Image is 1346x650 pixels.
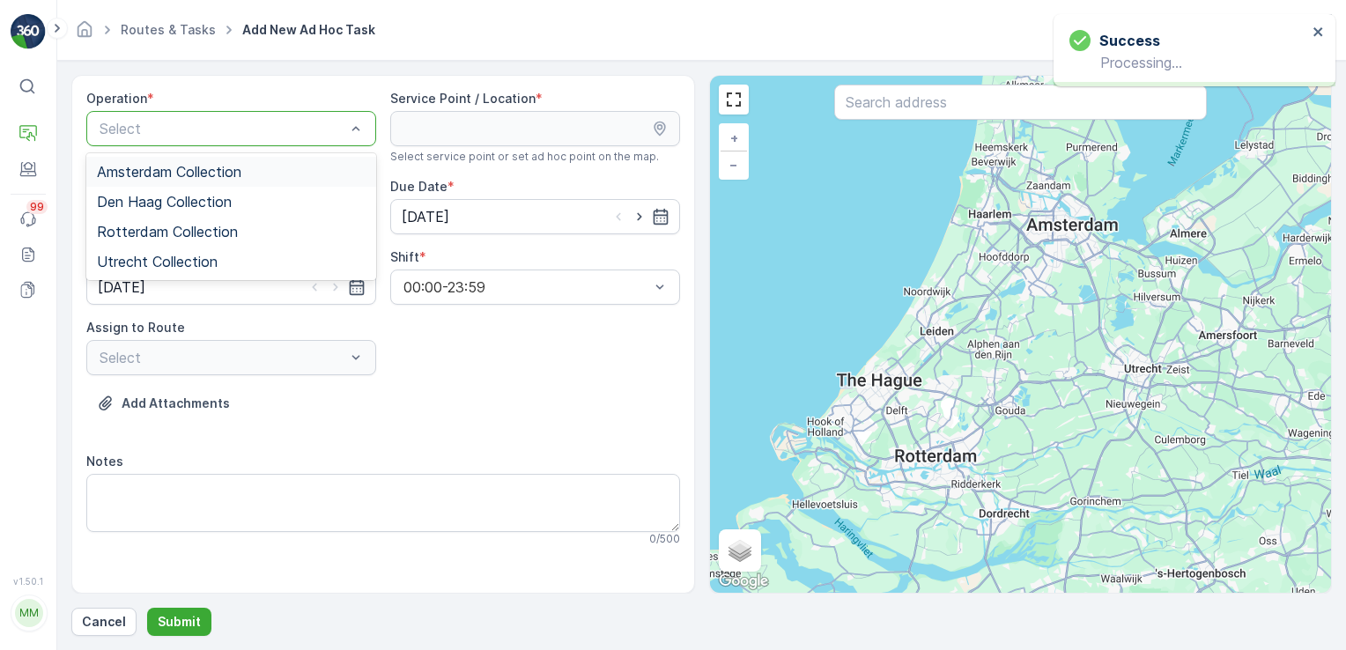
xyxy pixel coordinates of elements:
[11,576,46,587] span: v 1.50.1
[121,22,216,37] a: Routes & Tasks
[721,125,747,151] a: Zoom In
[86,270,376,305] input: dd/mm/yyyy
[1313,25,1325,41] button: close
[11,590,46,636] button: MM
[100,118,345,139] p: Select
[97,224,238,240] span: Rotterdam Collection
[122,395,230,412] p: Add Attachments
[75,26,94,41] a: Homepage
[86,454,123,469] label: Notes
[834,85,1207,120] input: Search address
[1099,30,1160,51] h3: Success
[730,130,738,145] span: +
[30,200,44,214] p: 99
[97,194,232,210] span: Den Haag Collection
[97,164,241,180] span: Amsterdam Collection
[97,254,218,270] span: Utrecht Collection
[86,320,185,335] label: Assign to Route
[390,249,419,264] label: Shift
[11,14,46,49] img: logo
[714,570,773,593] a: Open this area in Google Maps (opens a new window)
[71,608,137,636] button: Cancel
[158,613,201,631] p: Submit
[86,91,147,106] label: Operation
[390,91,536,106] label: Service Point / Location
[86,389,240,417] button: Upload File
[714,570,773,593] img: Google
[82,613,126,631] p: Cancel
[390,179,447,194] label: Due Date
[390,150,659,164] span: Select service point or set ad hoc point on the map.
[1069,55,1307,70] p: Processing...
[390,199,680,234] input: dd/mm/yyyy
[147,608,211,636] button: Submit
[721,151,747,178] a: Zoom Out
[729,157,738,172] span: −
[721,531,759,570] a: Layers
[15,599,43,627] div: MM
[721,86,747,113] a: View Fullscreen
[649,532,680,546] p: 0 / 500
[11,202,46,237] a: 99
[239,21,379,39] span: Add New Ad Hoc Task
